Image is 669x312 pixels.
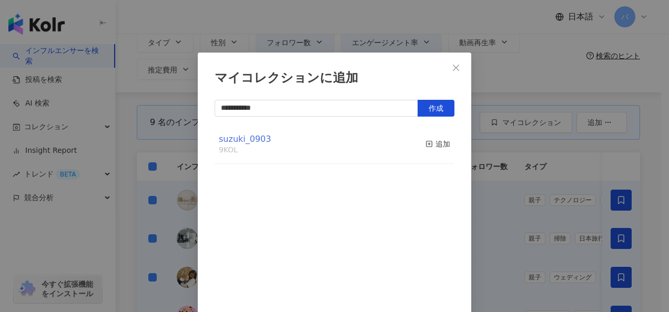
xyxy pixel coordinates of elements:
span: suzuki_0903 [219,134,271,144]
button: 追加 [425,133,450,155]
button: 作成 [418,100,454,117]
a: suzuki_0903 [219,135,271,143]
div: マイコレクションに追加 [215,69,454,87]
span: 作成 [429,104,443,112]
div: 追加 [425,138,450,150]
span: close [452,64,460,72]
div: 9 KOL [219,145,271,155]
button: Close [445,57,467,78]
